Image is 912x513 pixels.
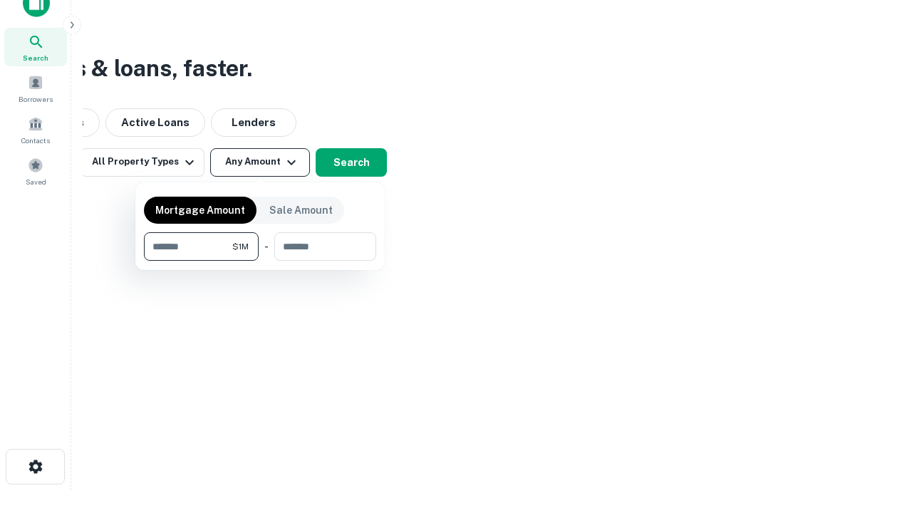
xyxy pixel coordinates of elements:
[264,232,269,261] div: -
[155,202,245,218] p: Mortgage Amount
[232,240,249,253] span: $1M
[269,202,333,218] p: Sale Amount
[841,399,912,467] iframe: Chat Widget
